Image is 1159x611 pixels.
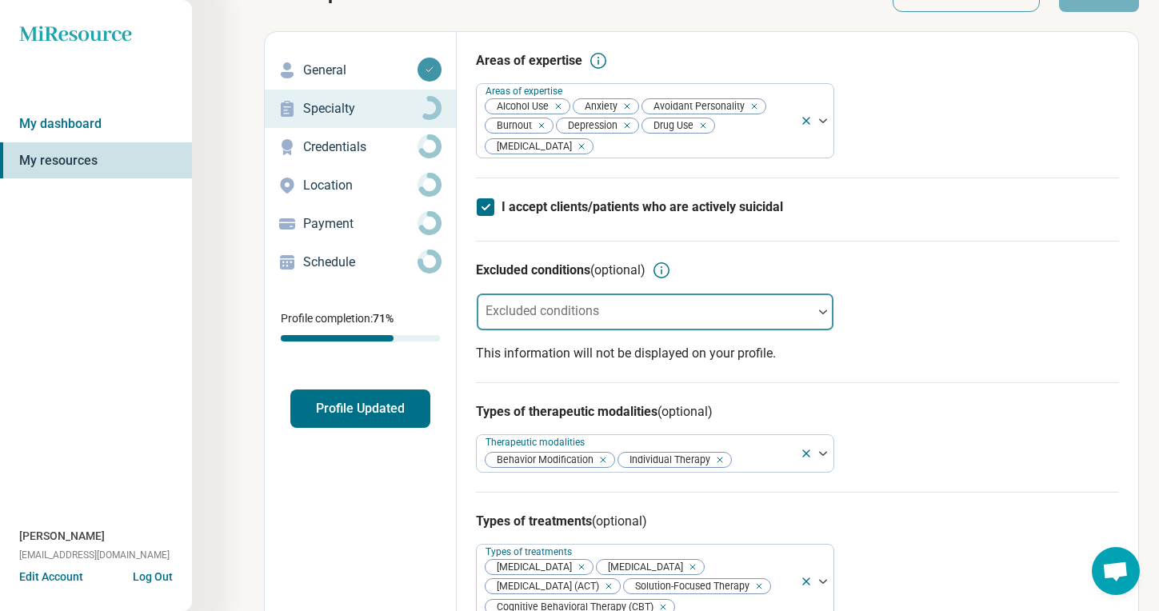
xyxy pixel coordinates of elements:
span: I accept clients/patients who are actively suicidal [502,199,783,214]
span: [EMAIL_ADDRESS][DOMAIN_NAME] [19,548,170,562]
a: Payment [265,205,456,243]
span: (optional) [590,262,645,278]
p: Credentials [303,138,418,157]
span: Alcohol Use [486,99,554,114]
a: Credentials [265,128,456,166]
p: Specialty [303,99,418,118]
label: Types of treatments [486,546,575,557]
a: Specialty [265,90,456,128]
span: Drug Use [642,118,698,134]
div: Profile completion: [265,301,456,351]
span: Solution-Focused Therapy [624,579,754,594]
h3: Areas of expertise [476,51,582,70]
p: Location [303,176,418,195]
h3: Excluded conditions [476,261,645,280]
button: Profile Updated [290,389,430,428]
span: 71 % [373,312,394,325]
span: [MEDICAL_DATA] [486,139,577,154]
span: (optional) [657,404,713,419]
p: General [303,61,418,80]
a: General [265,51,456,90]
p: Payment [303,214,418,234]
p: This information will not be displayed on your profile. [476,344,1119,363]
h3: Types of therapeutic modalities [476,402,1119,421]
span: [MEDICAL_DATA] [597,560,688,575]
span: [MEDICAL_DATA] [486,560,577,575]
span: (optional) [592,513,647,529]
button: Edit Account [19,569,83,585]
a: Schedule [265,243,456,282]
span: Depression [557,118,622,134]
span: Behavior Modification [486,453,598,468]
a: Location [265,166,456,205]
span: [PERSON_NAME] [19,528,105,545]
label: Therapeutic modalities [486,437,588,448]
span: Avoidant Personality [642,99,749,114]
span: Anxiety [574,99,622,114]
h3: Types of treatments [476,512,1119,531]
label: Excluded conditions [486,303,599,318]
a: Open chat [1092,547,1140,595]
span: [MEDICAL_DATA] (ACT) [486,579,604,594]
div: Profile completion [281,335,440,341]
button: Log Out [133,569,173,581]
label: Areas of expertise [486,86,566,97]
span: Burnout [486,118,537,134]
p: Schedule [303,253,418,272]
span: Individual Therapy [618,453,715,468]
